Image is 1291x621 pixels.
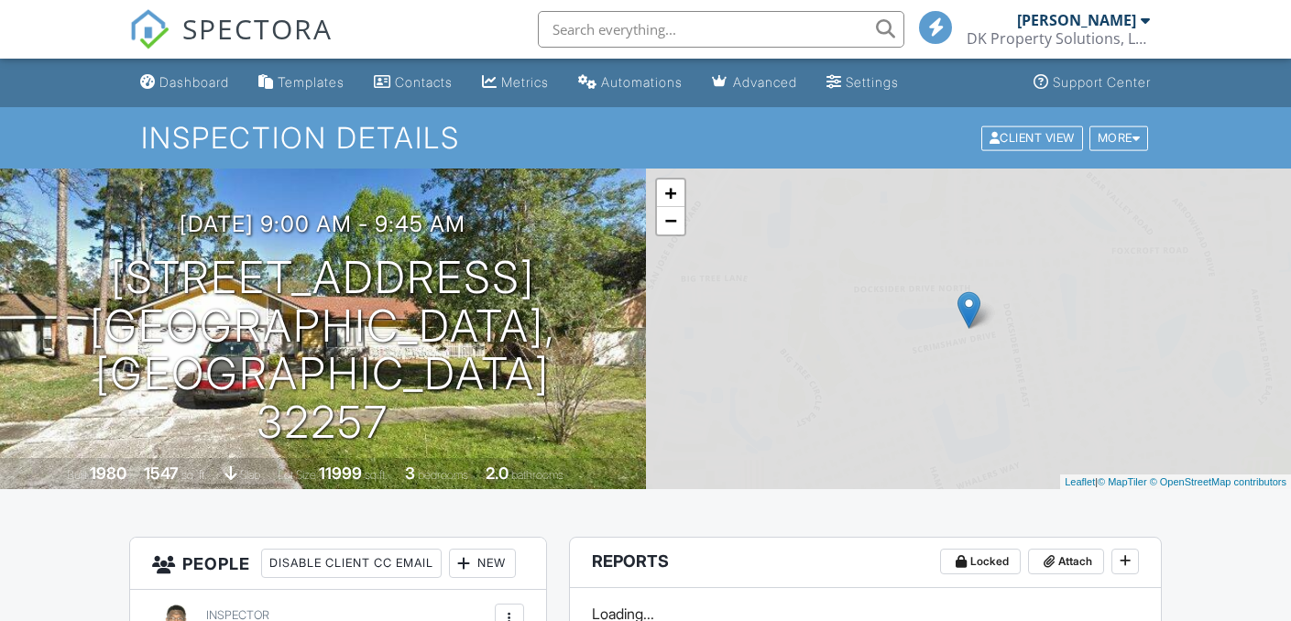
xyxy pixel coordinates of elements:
[449,549,516,578] div: New
[67,468,87,482] span: Built
[144,463,179,483] div: 1547
[511,468,563,482] span: bathrooms
[29,254,617,447] h1: [STREET_ADDRESS] [GEOGRAPHIC_DATA], [GEOGRAPHIC_DATA] 32257
[501,74,549,90] div: Metrics
[657,207,684,234] a: Zoom out
[486,463,509,483] div: 2.0
[395,74,453,90] div: Contacts
[475,66,556,100] a: Metrics
[1026,66,1158,100] a: Support Center
[133,66,236,100] a: Dashboard
[1089,125,1149,150] div: More
[1150,476,1286,487] a: © OpenStreetMap contributors
[846,74,899,90] div: Settings
[319,463,362,483] div: 11999
[261,549,442,578] div: Disable Client CC Email
[967,29,1150,48] div: DK Property Solutions, LLC
[130,538,546,590] h3: People
[405,463,415,483] div: 3
[705,66,804,100] a: Advanced
[129,25,333,63] a: SPECTORA
[1065,476,1095,487] a: Leaflet
[418,468,468,482] span: bedrooms
[90,463,126,483] div: 1980
[240,468,260,482] span: slab
[979,130,1088,144] a: Client View
[1017,11,1136,29] div: [PERSON_NAME]
[129,9,170,49] img: The Best Home Inspection Software - Spectora
[182,9,333,48] span: SPECTORA
[159,74,229,90] div: Dashboard
[367,66,460,100] a: Contacts
[657,180,684,207] a: Zoom in
[278,74,345,90] div: Templates
[538,11,904,48] input: Search everything...
[141,122,1151,154] h1: Inspection Details
[365,468,388,482] span: sq.ft.
[601,74,683,90] div: Automations
[981,125,1083,150] div: Client View
[251,66,352,100] a: Templates
[181,468,207,482] span: sq. ft.
[1060,474,1291,490] div: |
[819,66,906,100] a: Settings
[278,468,316,482] span: Lot Size
[180,212,465,236] h3: [DATE] 9:00 am - 9:45 am
[571,66,690,100] a: Automations (Basic)
[1098,476,1147,487] a: © MapTiler
[1053,74,1151,90] div: Support Center
[733,74,797,90] div: Advanced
